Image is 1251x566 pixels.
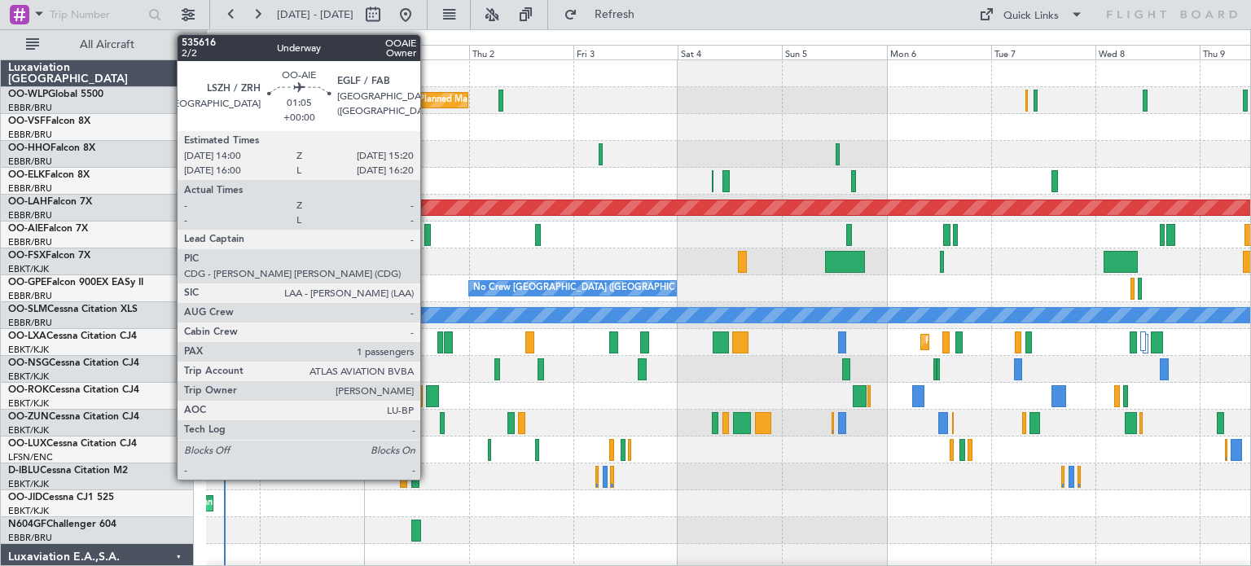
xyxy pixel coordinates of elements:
[8,466,128,476] a: D-IBLUCessna Citation M2
[8,251,46,261] span: OO-FSX
[971,2,1091,28] button: Quick Links
[8,278,143,287] a: OO-GPEFalcon 900EX EASy II
[419,88,536,112] div: Planned Maint Milan (Linate)
[8,424,49,437] a: EBKT/KJK
[8,478,49,490] a: EBKT/KJK
[8,209,52,222] a: EBBR/BRU
[8,305,47,314] span: OO-SLM
[8,236,52,248] a: EBBR/BRU
[8,371,49,383] a: EBKT/KJK
[8,520,46,529] span: N604GF
[678,45,782,59] div: Sat 4
[8,224,88,234] a: OO-AIEFalcon 7X
[8,90,103,99] a: OO-WLPGlobal 5500
[8,344,49,356] a: EBKT/KJK
[8,317,52,329] a: EBBR/BRU
[1003,8,1059,24] div: Quick Links
[8,358,139,368] a: OO-NSGCessna Citation CJ4
[8,439,137,449] a: OO-LUXCessna Citation CJ4
[8,143,50,153] span: OO-HHO
[8,263,49,275] a: EBKT/KJK
[8,197,47,207] span: OO-LAH
[42,39,172,50] span: All Aircraft
[8,116,90,126] a: OO-VSFFalcon 8X
[8,466,40,476] span: D-IBLU
[473,276,746,301] div: No Crew [GEOGRAPHIC_DATA] ([GEOGRAPHIC_DATA] National)
[1095,45,1200,59] div: Wed 8
[364,45,468,59] div: Wed 1
[8,412,49,422] span: OO-ZUN
[8,331,46,341] span: OO-LXA
[8,102,52,114] a: EBBR/BRU
[8,116,46,126] span: OO-VSF
[8,439,46,449] span: OO-LUX
[8,385,49,395] span: OO-ROK
[469,45,573,59] div: Thu 2
[8,170,90,180] a: OO-ELKFalcon 8X
[209,33,237,46] div: [DATE]
[50,2,143,27] input: Trip Number
[581,9,649,20] span: Refresh
[8,451,53,463] a: LFSN/ENC
[8,251,90,261] a: OO-FSXFalcon 7X
[991,45,1095,59] div: Tue 7
[8,520,116,529] a: N604GFChallenger 604
[782,45,886,59] div: Sun 5
[8,493,114,502] a: OO-JIDCessna CJ1 525
[925,330,1115,354] div: Planned Maint Kortrijk-[GEOGRAPHIC_DATA]
[367,33,394,46] div: [DATE]
[277,7,353,22] span: [DATE] - [DATE]
[8,182,52,195] a: EBBR/BRU
[8,493,42,502] span: OO-JID
[8,197,92,207] a: OO-LAHFalcon 7X
[8,305,138,314] a: OO-SLMCessna Citation XLS
[8,156,52,168] a: EBBR/BRU
[8,224,43,234] span: OO-AIE
[8,90,48,99] span: OO-WLP
[556,2,654,28] button: Refresh
[8,170,45,180] span: OO-ELK
[573,45,678,59] div: Fri 3
[18,32,177,58] button: All Aircraft
[8,129,52,141] a: EBBR/BRU
[8,505,49,517] a: EBKT/KJK
[156,45,260,59] div: Mon 29
[887,45,991,59] div: Mon 6
[8,385,139,395] a: OO-ROKCessna Citation CJ4
[8,412,139,422] a: OO-ZUNCessna Citation CJ4
[8,532,52,544] a: EBBR/BRU
[8,143,95,153] a: OO-HHOFalcon 8X
[8,358,49,368] span: OO-NSG
[260,45,364,59] div: Tue 30
[8,290,52,302] a: EBBR/BRU
[8,397,49,410] a: EBKT/KJK
[8,331,137,341] a: OO-LXACessna Citation CJ4
[8,278,46,287] span: OO-GPE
